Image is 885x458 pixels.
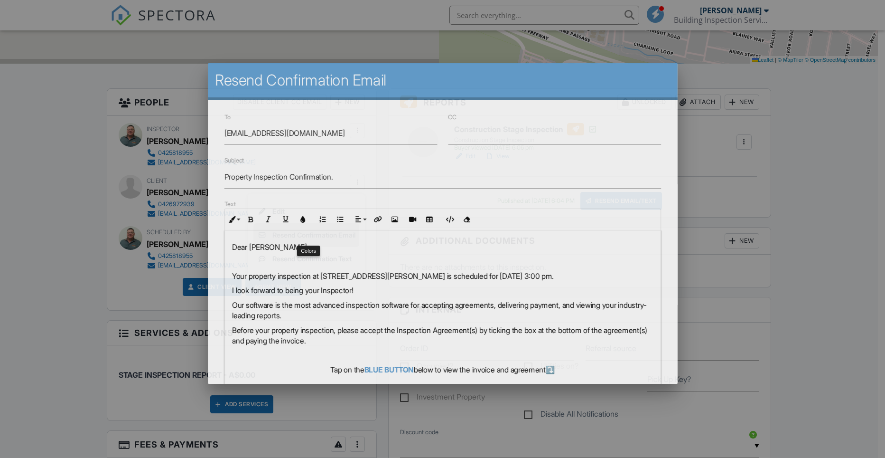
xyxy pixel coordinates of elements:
[403,210,421,229] button: Insert Video
[448,114,456,121] label: CC
[232,242,653,252] p: Dear [PERSON_NAME],
[242,210,260,229] button: Bold (Ctrl+B)
[215,71,670,90] h2: Resend Confirmation Email
[232,325,647,345] span: Before your property inspection, please accept the Inspection Agreement(s) by ticking the box at ...
[224,200,235,208] label: Text
[386,210,403,229] button: Insert Image (Ctrl+P)
[297,246,320,256] div: Colors
[364,365,414,374] strong: BLUE BUTTON
[232,271,653,281] p: Your property inspection at [STREET_ADDRESS][PERSON_NAME] is scheduled for [DATE] 3:00 pm.
[232,364,653,375] p: Tap on the below to view the invoice and agreement⤵️
[368,210,386,229] button: Insert Link (Ctrl+K)
[457,210,475,229] button: Clear Formatting
[260,210,277,229] button: Italic (Ctrl+I)
[232,285,653,296] p: I look forward to being your Inspector!
[420,210,438,229] button: Insert Table
[232,300,653,321] p: Our software is the most advanced inspection software for accepting agreements, delivering paymen...
[224,157,243,164] label: Subject
[314,210,332,229] button: Ordered List
[331,210,349,229] button: Unordered List
[224,114,231,121] label: To
[351,210,369,229] button: Align
[440,210,458,229] button: Code View
[277,210,294,229] button: Underline (Ctrl+U)
[224,210,242,229] button: Inline Style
